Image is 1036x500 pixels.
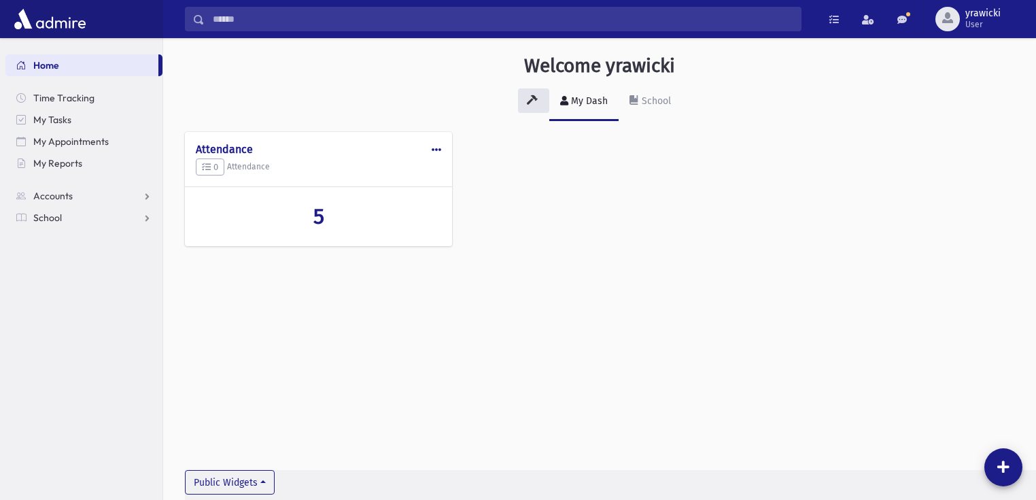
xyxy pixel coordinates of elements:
[619,83,682,121] a: School
[196,203,441,229] a: 5
[196,159,224,176] button: 0
[196,143,441,156] h4: Attendance
[33,212,62,224] span: School
[185,470,275,495] button: Public Widgets
[33,92,94,104] span: Time Tracking
[568,95,608,107] div: My Dash
[5,131,162,152] a: My Appointments
[33,135,109,148] span: My Appointments
[5,207,162,229] a: School
[33,157,82,169] span: My Reports
[549,83,619,121] a: My Dash
[313,203,324,229] span: 5
[5,185,162,207] a: Accounts
[196,159,441,176] h5: Attendance
[965,19,1001,30] span: User
[965,8,1001,19] span: yrawicki
[33,59,59,71] span: Home
[5,87,162,109] a: Time Tracking
[33,114,71,126] span: My Tasks
[5,109,162,131] a: My Tasks
[5,54,158,76] a: Home
[33,190,73,202] span: Accounts
[202,162,218,172] span: 0
[524,54,675,78] h3: Welcome yrawicki
[205,7,801,31] input: Search
[639,95,671,107] div: School
[11,5,89,33] img: AdmirePro
[5,152,162,174] a: My Reports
